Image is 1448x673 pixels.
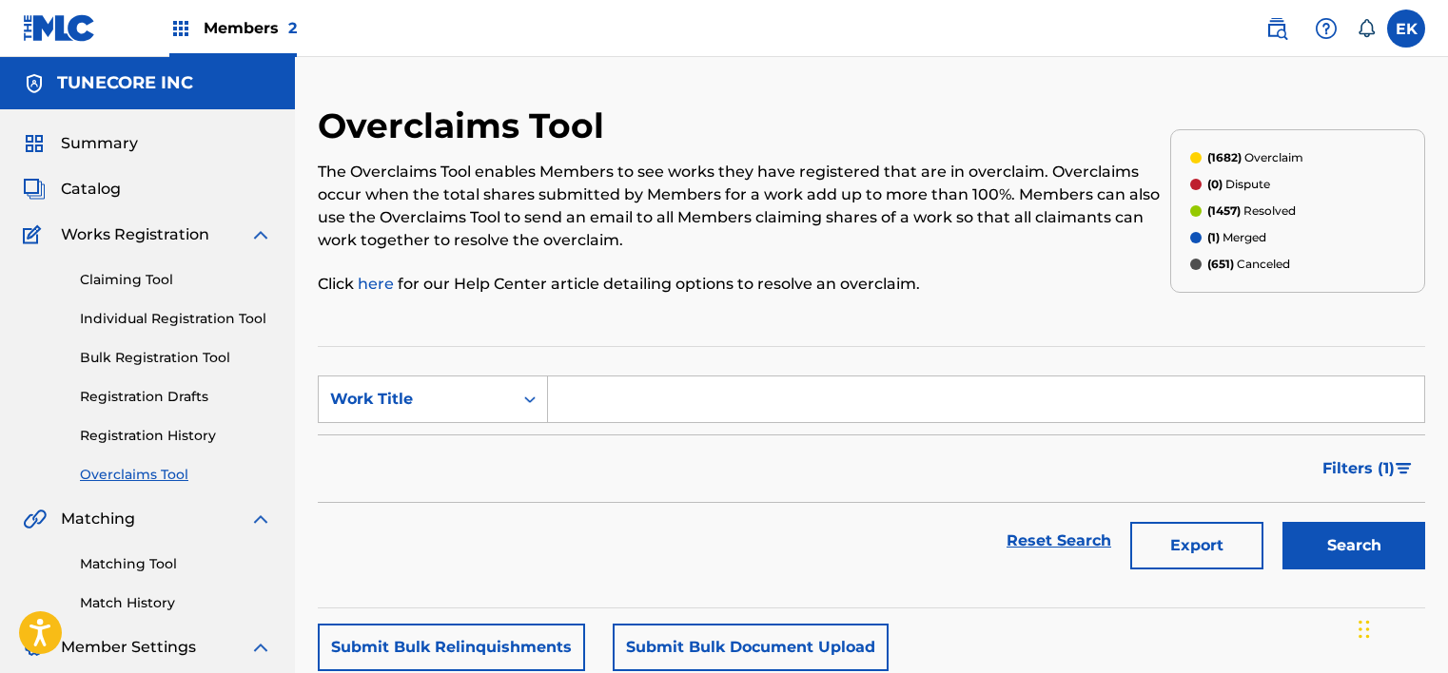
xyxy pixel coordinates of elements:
[1265,17,1288,40] img: search
[330,388,501,411] div: Work Title
[288,19,297,37] span: 2
[318,273,1170,296] p: Click for our Help Center article detailing options to resolve an overclaim.
[1130,522,1263,569] button: Export
[318,375,1425,579] form: Search Form
[1282,522,1425,569] button: Search
[204,17,297,39] span: Members
[1207,176,1270,193] p: Dispute
[249,223,272,246] img: expand
[23,72,46,95] img: Accounts
[61,223,209,246] span: Works Registration
[23,132,46,155] img: Summary
[80,465,272,485] a: Overclaims Tool
[1258,10,1296,48] a: Public Search
[1359,601,1370,658] div: Drag
[1353,582,1448,673] iframe: Chat Widget
[169,17,192,40] img: Top Rightsholders
[1207,229,1266,246] p: Merged
[249,508,272,530] img: expand
[358,275,398,293] a: here
[1207,256,1290,273] p: Canceled
[80,554,272,574] a: Matching Tool
[80,348,272,368] a: Bulk Registration Tool
[23,178,46,201] img: Catalog
[1307,10,1345,48] div: Help
[23,223,48,246] img: Works Registration
[23,508,47,530] img: Matching
[613,624,889,671] button: Submit Bulk Document Upload
[1207,230,1220,244] span: (1)
[1207,202,1296,220] p: Resolved
[249,636,272,659] img: expand
[318,161,1170,252] p: The Overclaims Tool enables Members to see works they have registered that are in overclaim. Over...
[23,178,121,201] a: CatalogCatalog
[23,132,138,155] a: SummarySummary
[1207,150,1242,164] span: (1682)
[1207,149,1303,166] p: Overclaim
[61,132,138,155] span: Summary
[1387,10,1425,48] div: User Menu
[80,309,272,329] a: Individual Registration Tool
[997,520,1121,562] a: Reset Search
[1357,19,1376,38] div: Notifications
[80,593,272,613] a: Match History
[61,178,121,201] span: Catalog
[1395,415,1448,568] iframe: Resource Center
[1322,457,1395,480] span: Filters ( 1 )
[318,624,585,671] button: Submit Bulk Relinquishments
[1207,177,1223,191] span: (0)
[80,387,272,407] a: Registration Drafts
[61,636,196,659] span: Member Settings
[1207,257,1234,271] span: (651)
[318,105,614,147] h2: Overclaims Tool
[80,270,272,290] a: Claiming Tool
[80,426,272,446] a: Registration History
[1311,445,1425,492] button: Filters (1)
[57,72,193,94] h5: TUNECORE INC
[23,14,96,42] img: MLC Logo
[23,636,46,659] img: Member Settings
[1315,17,1338,40] img: help
[1207,203,1241,218] span: (1457)
[61,508,135,530] span: Matching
